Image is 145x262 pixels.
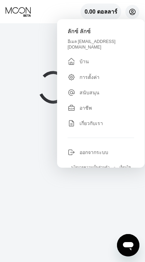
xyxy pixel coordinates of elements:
[68,119,134,127] div: เกี่ยวกับเรา
[80,148,108,156] div: ออกจากระบบ
[84,7,117,16] div: 0.00 ดอลลาร์
[68,38,134,50] div: อีเมล [EMAIL_ADDRESS][DOMAIN_NAME]
[80,73,99,81] div: การตั้งค่า
[80,104,92,112] div: อาชีพ
[80,119,103,127] div: เกี่ยวกับเรา
[80,58,89,65] div: บ้าน
[68,57,75,66] div: 
[68,148,134,156] div: ออกจากระบบ
[80,89,99,96] div: สนับสนุน
[68,89,134,96] div: สนับสนุน
[68,73,134,81] div: การตั้งค่า
[119,165,131,170] div: เงื่อนไข
[68,104,134,112] div: อาชีพ
[71,165,110,170] div: นโยบายความเป็นส่วนตัว
[117,234,139,256] iframe: ปุ่มเพื่อเปิดหน้าต่างการส่งข้อความ การสนทนาที่กำลังดำเนินการ
[68,57,134,66] div: บ้าน
[68,27,134,36] div: ลักซ์ ลักซ์
[81,3,121,20] div: 0.00 ดอลลาร์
